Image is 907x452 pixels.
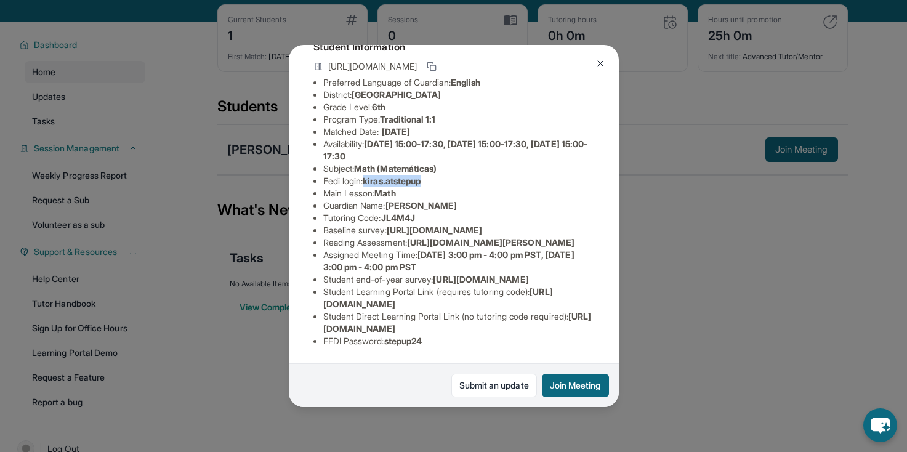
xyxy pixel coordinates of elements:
span: stepup24 [384,336,422,346]
span: [URL][DOMAIN_NAME] [328,60,417,73]
span: [URL][DOMAIN_NAME][PERSON_NAME] [407,237,574,248]
span: English [451,77,481,87]
span: Traditional 1:1 [380,114,435,124]
span: Math (Matemáticas) [354,163,437,174]
button: Copy link [424,59,439,74]
span: JL4M4J [381,212,415,223]
button: Join Meeting [542,374,609,397]
li: Availability: [323,138,594,163]
li: Subject : [323,163,594,175]
li: Preferred Language of Guardian: [323,76,594,89]
li: Eedi login : [323,175,594,187]
li: Student Direct Learning Portal Link (no tutoring code required) : [323,310,594,335]
li: Main Lesson : [323,187,594,200]
a: Submit an update [451,374,537,397]
span: [GEOGRAPHIC_DATA] [352,89,441,100]
span: [URL][DOMAIN_NAME] [387,225,482,235]
li: Matched Date: [323,126,594,138]
li: Student end-of-year survey : [323,273,594,286]
li: District: [323,89,594,101]
span: [DATE] 3:00 pm - 4:00 pm PST, [DATE] 3:00 pm - 4:00 pm PST [323,249,574,272]
span: [URL][DOMAIN_NAME] [433,274,528,285]
li: Tutoring Code : [323,212,594,224]
li: Guardian Name : [323,200,594,212]
span: [PERSON_NAME] [385,200,458,211]
li: Student Learning Portal Link (requires tutoring code) : [323,286,594,310]
li: Baseline survey : [323,224,594,236]
span: Math [374,188,395,198]
li: Program Type: [323,113,594,126]
img: Close Icon [595,59,605,68]
button: chat-button [863,408,897,442]
span: [DATE] [382,126,410,137]
li: Assigned Meeting Time : [323,249,594,273]
h4: Student Information [313,39,594,54]
li: Grade Level: [323,101,594,113]
li: Reading Assessment : [323,236,594,249]
span: kiras.atstepup [363,176,421,186]
span: [DATE] 15:00-17:30, [DATE] 15:00-17:30, [DATE] 15:00-17:30 [323,139,588,161]
li: EEDI Password : [323,335,594,347]
span: 6th [372,102,385,112]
